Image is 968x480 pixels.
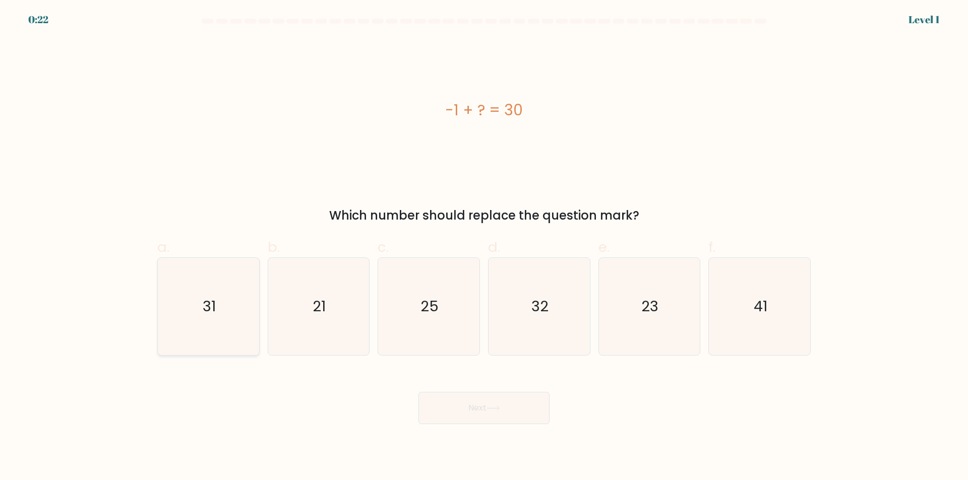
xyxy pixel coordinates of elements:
[313,297,326,317] text: 21
[642,297,659,317] text: 23
[531,297,549,317] text: 32
[421,297,439,317] text: 25
[157,99,811,121] div: -1 + ? = 30
[598,237,610,257] span: e.
[268,237,280,257] span: b.
[909,12,940,27] div: Level 1
[28,12,48,27] div: 0:22
[488,237,500,257] span: d.
[708,237,715,257] span: f.
[157,237,169,257] span: a.
[754,297,767,317] text: 41
[163,207,805,225] div: Which number should replace the question mark?
[203,297,216,317] text: 31
[418,392,550,424] button: Next
[378,237,389,257] span: c.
